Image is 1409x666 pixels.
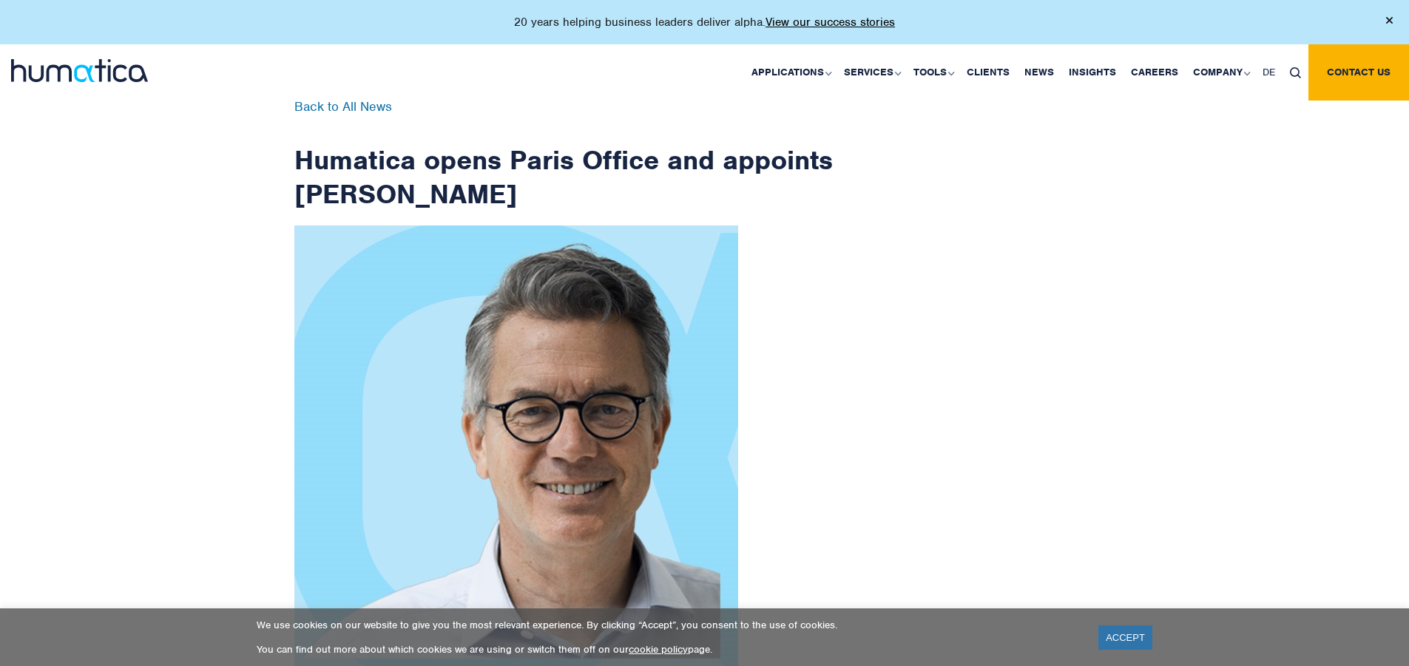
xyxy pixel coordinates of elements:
a: cookie policy [629,643,688,656]
p: You can find out more about which cookies we are using or switch them off on our page. [257,643,1080,656]
a: Back to All News [294,98,392,115]
p: We use cookies on our website to give you the most relevant experience. By clicking “Accept”, you... [257,619,1080,631]
a: DE [1255,44,1283,101]
a: Contact us [1308,44,1409,101]
a: View our success stories [766,15,895,30]
span: DE [1263,66,1275,78]
a: Company [1186,44,1255,101]
img: logo [11,59,148,82]
a: News [1017,44,1061,101]
p: 20 years helping business leaders deliver alpha. [514,15,895,30]
a: Insights [1061,44,1124,101]
img: search_icon [1290,67,1301,78]
a: Applications [744,44,837,101]
a: ACCEPT [1098,625,1152,650]
a: Tools [906,44,959,101]
a: Clients [959,44,1017,101]
a: Services [837,44,906,101]
a: Careers [1124,44,1186,101]
h1: Humatica opens Paris Office and appoints [PERSON_NAME] [294,101,834,211]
